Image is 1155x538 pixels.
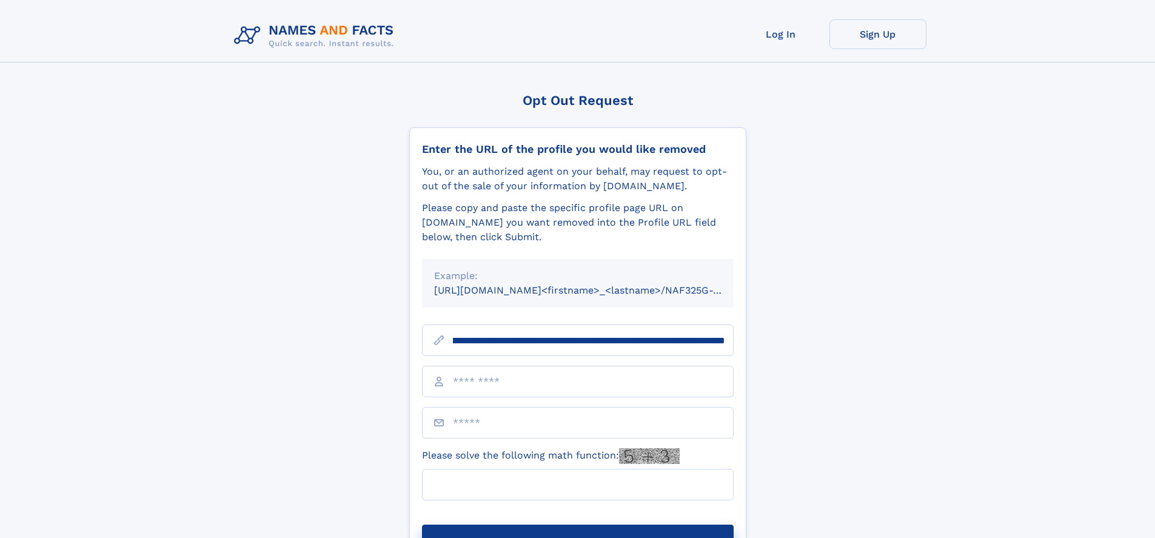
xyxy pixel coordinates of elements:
[829,19,926,49] a: Sign Up
[434,284,757,296] small: [URL][DOMAIN_NAME]<firstname>_<lastname>/NAF325G-xxxxxxxx
[422,201,734,244] div: Please copy and paste the specific profile page URL on [DOMAIN_NAME] you want removed into the Pr...
[409,93,746,108] div: Opt Out Request
[422,448,680,464] label: Please solve the following math function:
[422,164,734,193] div: You, or an authorized agent on your behalf, may request to opt-out of the sale of your informatio...
[434,269,721,283] div: Example:
[422,143,734,156] div: Enter the URL of the profile you would like removed
[732,19,829,49] a: Log In
[229,19,404,52] img: Logo Names and Facts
